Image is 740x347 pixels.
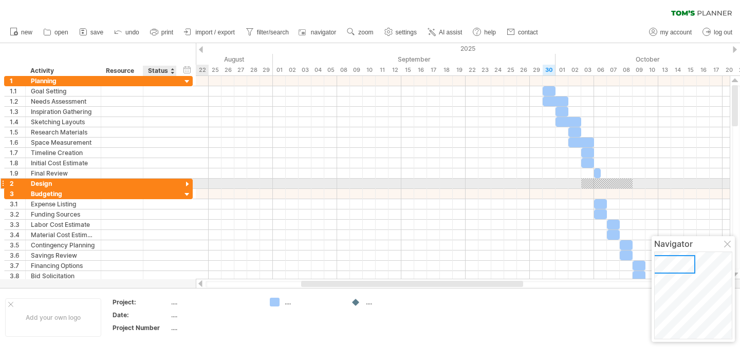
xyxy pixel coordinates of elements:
[7,26,35,39] a: new
[77,26,106,39] a: save
[10,107,25,117] div: 1.3
[453,65,466,75] div: Friday, 19 September 2025
[31,76,96,86] div: Planning
[285,298,341,306] div: ....
[31,168,96,178] div: Final Review
[125,29,139,36] span: undo
[31,220,96,229] div: Labor Cost Estimate
[10,86,25,96] div: 1.1
[358,29,373,36] span: zoom
[113,323,169,332] div: Project Number
[594,65,607,75] div: Monday, 6 October 2025
[504,65,517,75] div: Thursday, 25 September 2025
[311,65,324,75] div: Thursday, 4 September 2025
[324,65,337,75] div: Friday, 5 September 2025
[148,66,171,76] div: Status
[10,220,25,229] div: 3.3
[31,199,96,209] div: Expense Listing
[90,29,103,36] span: save
[286,65,299,75] div: Tuesday, 2 September 2025
[660,29,692,36] span: my account
[466,65,478,75] div: Monday, 22 September 2025
[10,127,25,137] div: 1.5
[106,66,137,76] div: Resource
[297,26,339,39] a: navigator
[382,26,420,39] a: settings
[700,26,735,39] a: log out
[31,179,96,188] div: Design
[543,65,556,75] div: Tuesday, 30 September 2025
[10,250,25,260] div: 3.6
[517,65,530,75] div: Friday, 26 September 2025
[504,26,541,39] a: contact
[401,65,414,75] div: Monday, 15 September 2025
[113,311,169,319] div: Date:
[147,26,176,39] a: print
[10,97,25,106] div: 1.2
[10,168,25,178] div: 1.9
[31,148,96,158] div: Timeline Creation
[113,298,169,306] div: Project:
[209,65,221,75] div: Monday, 25 August 2025
[568,65,581,75] div: Thursday, 2 October 2025
[396,29,417,36] span: settings
[31,230,96,240] div: Material Cost Estimate
[427,65,440,75] div: Wednesday, 17 September 2025
[10,189,25,199] div: 3
[714,29,732,36] span: log out
[439,29,462,36] span: AI assist
[31,209,96,219] div: Funding Sources
[31,97,96,106] div: Needs Assessment
[10,209,25,219] div: 3.2
[260,65,273,75] div: Friday, 29 August 2025
[710,65,723,75] div: Friday, 17 October 2025
[671,65,684,75] div: Tuesday, 14 October 2025
[31,271,96,281] div: Bid Solicitation
[633,65,645,75] div: Thursday, 9 October 2025
[41,26,71,39] a: open
[10,117,25,127] div: 1.4
[620,65,633,75] div: Wednesday, 8 October 2025
[10,76,25,86] div: 1
[344,26,376,39] a: zoom
[10,179,25,188] div: 2
[195,29,235,36] span: import / export
[414,65,427,75] div: Tuesday, 16 September 2025
[21,29,32,36] span: new
[388,65,401,75] div: Friday, 12 September 2025
[171,298,257,306] div: ....
[112,26,142,39] a: undo
[161,29,173,36] span: print
[243,26,292,39] a: filter/search
[171,323,257,332] div: ....
[658,65,671,75] div: Monday, 13 October 2025
[478,65,491,75] div: Tuesday, 23 September 2025
[10,138,25,147] div: 1.6
[10,148,25,158] div: 1.7
[581,65,594,75] div: Friday, 3 October 2025
[273,54,556,65] div: September 2025
[484,29,496,36] span: help
[646,26,695,39] a: my account
[556,65,568,75] div: Wednesday, 1 October 2025
[491,65,504,75] div: Wednesday, 24 September 2025
[257,29,289,36] span: filter/search
[171,311,257,319] div: ....
[5,298,101,337] div: Add your own logo
[10,240,25,250] div: 3.5
[31,261,96,271] div: Financing Options
[350,65,363,75] div: Tuesday, 9 September 2025
[31,107,96,117] div: Inspiration Gathering
[654,239,732,249] div: Navigator
[10,158,25,168] div: 1.8
[10,230,25,240] div: 3.4
[10,271,25,281] div: 3.8
[31,138,96,147] div: Space Measurement
[684,65,697,75] div: Wednesday, 15 October 2025
[607,65,620,75] div: Tuesday, 7 October 2025
[31,158,96,168] div: Initial Cost Estimate
[234,65,247,75] div: Wednesday, 27 August 2025
[10,261,25,271] div: 3.7
[31,240,96,250] div: Contingency Planning
[181,26,238,39] a: import / export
